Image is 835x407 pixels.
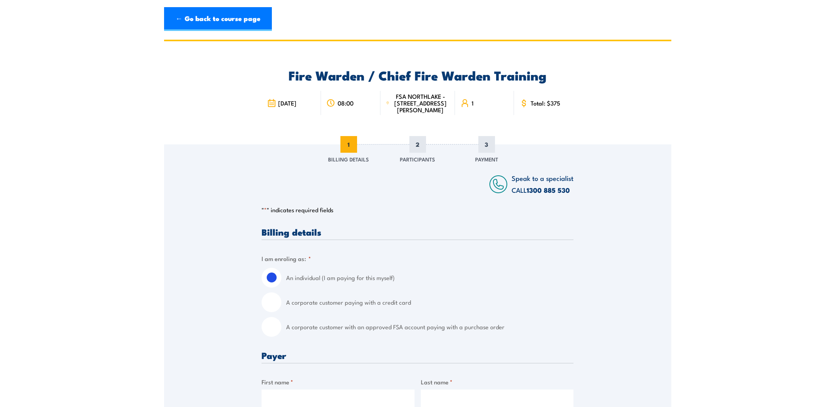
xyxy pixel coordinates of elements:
span: 2 [409,136,426,153]
span: Participants [400,155,435,163]
h3: Billing details [262,227,573,236]
h3: Payer [262,351,573,360]
label: Last name [421,377,574,386]
span: Total: $375 [531,100,560,106]
a: 1300 885 530 [527,185,570,195]
legend: I am enroling as: [262,254,311,263]
span: 1 [340,136,357,153]
span: Payment [475,155,498,163]
label: An individual (I am paying for this myself) [286,268,573,288]
span: 1 [472,100,474,106]
span: 3 [478,136,495,153]
label: A corporate customer paying with a credit card [286,292,573,312]
label: First name [262,377,415,386]
span: Billing Details [328,155,369,163]
span: 08:00 [338,100,353,106]
h2: Fire Warden / Chief Fire Warden Training [262,69,573,81]
p: " " indicates required fields [262,206,573,214]
a: ← Go back to course page [164,7,272,31]
label: A corporate customer with an approved FSA account paying with a purchase order [286,317,573,337]
span: FSA NORTHLAKE - [STREET_ADDRESS][PERSON_NAME] [392,93,449,113]
span: [DATE] [278,100,296,106]
span: Speak to a specialist CALL [512,173,573,195]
